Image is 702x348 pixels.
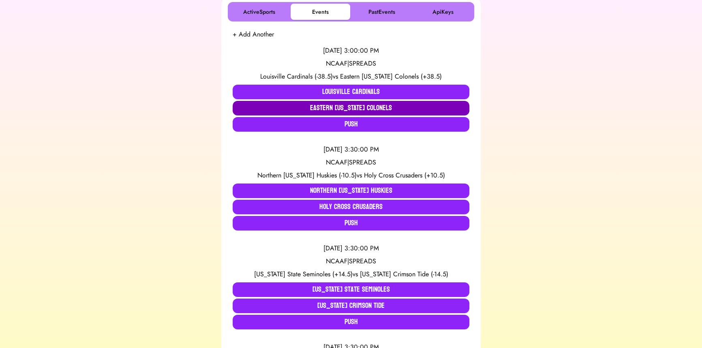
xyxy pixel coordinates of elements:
[233,256,469,266] div: NCAAF | SPREADS
[233,282,469,297] button: [US_STATE] State Seminoles
[233,171,469,180] div: vs
[233,184,469,198] button: Northern [US_STATE] Huskies
[364,171,445,180] span: Holy Cross Crusaders (+10.5)
[233,101,469,115] button: Eastern [US_STATE] Colonels
[233,72,469,81] div: vs
[254,269,353,279] span: [US_STATE] State Seminoles (+14.5)
[233,46,469,56] div: [DATE] 3:00:00 PM
[413,4,473,20] button: ApiKeys
[229,4,289,20] button: ActiveSports
[260,72,333,81] span: Louisville Cardinals (-38.5)
[233,117,469,132] button: Push
[233,315,469,329] button: Push
[233,145,469,154] div: [DATE] 3:30:00 PM
[233,216,469,231] button: Push
[233,269,469,279] div: vs
[233,59,469,68] div: NCAAF | SPREADS
[352,4,411,20] button: PastEvents
[257,171,357,180] span: Northern [US_STATE] Huskies (-10.5)
[360,269,448,279] span: [US_STATE] Crimson Tide (-14.5)
[233,158,469,167] div: NCAAF | SPREADS
[233,85,469,99] button: Louisville Cardinals
[233,299,469,313] button: [US_STATE] Crimson Tide
[233,30,274,39] button: + Add Another
[340,72,442,81] span: Eastern [US_STATE] Colonels (+38.5)
[233,200,469,214] button: Holy Cross Crusaders
[291,4,350,20] button: Events
[233,243,469,253] div: [DATE] 3:30:00 PM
